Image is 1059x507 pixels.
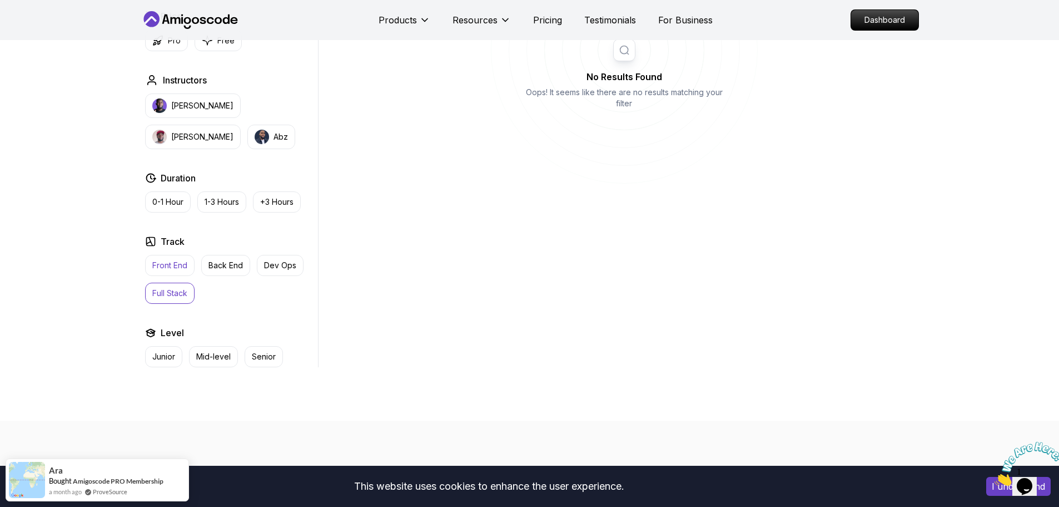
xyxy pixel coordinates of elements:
button: instructor imgAbz [247,125,295,149]
a: ProveSource [93,487,127,496]
a: Pricing [533,13,562,27]
button: Back End [201,255,250,276]
p: Products [379,13,417,27]
p: Free [217,35,235,46]
button: +3 Hours [253,191,301,213]
button: Mid-level [189,346,238,367]
button: Front End [145,255,195,276]
p: Oops! It seems like there are no results matching your filter [521,87,727,109]
iframe: chat widget [990,437,1059,490]
span: a month ago [49,487,82,496]
button: instructor img[PERSON_NAME] [145,125,241,149]
img: instructor img [152,130,167,144]
img: instructor img [255,130,269,144]
p: +3 Hours [260,196,294,208]
h2: Duration [161,171,196,185]
p: Resources [453,13,498,27]
button: Full Stack [145,283,195,304]
button: Products [379,13,430,36]
h2: Level [161,326,184,339]
button: Senior [245,346,283,367]
span: Ara [49,466,63,475]
p: Abz [274,131,288,142]
a: Amigoscode PRO Membership [73,477,163,485]
p: Full Stack [152,288,187,299]
button: 1-3 Hours [197,191,246,213]
p: 1-3 Hours [205,196,239,208]
p: [PERSON_NAME] [171,100,233,111]
a: For Business [658,13,713,27]
p: Dev Ops [264,260,296,271]
img: instructor img [152,99,167,113]
p: Pro [168,35,181,46]
button: instructor img[PERSON_NAME] [145,93,241,118]
button: Junior [145,346,182,367]
p: Front End [152,260,187,271]
button: Accept cookies [986,477,1051,496]
button: Pro [145,29,188,51]
p: Dashboard [851,10,918,30]
img: provesource social proof notification image [9,462,45,498]
a: Dashboard [851,9,919,31]
button: Free [195,29,242,51]
span: Bought [49,476,72,485]
button: Dev Ops [257,255,304,276]
p: Back End [208,260,243,271]
p: [PERSON_NAME] [171,131,233,142]
button: 0-1 Hour [145,191,191,213]
button: Resources [453,13,511,36]
h2: Instructors [163,73,207,87]
p: Mid-level [196,351,231,362]
p: Junior [152,351,175,362]
div: This website uses cookies to enhance the user experience. [8,474,969,499]
img: Chat attention grabber [4,4,73,48]
a: Testimonials [584,13,636,27]
h2: No Results Found [521,70,727,83]
h2: Track [161,235,185,248]
p: 0-1 Hour [152,196,183,208]
p: Senior [252,351,276,362]
span: 1 [4,4,9,14]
